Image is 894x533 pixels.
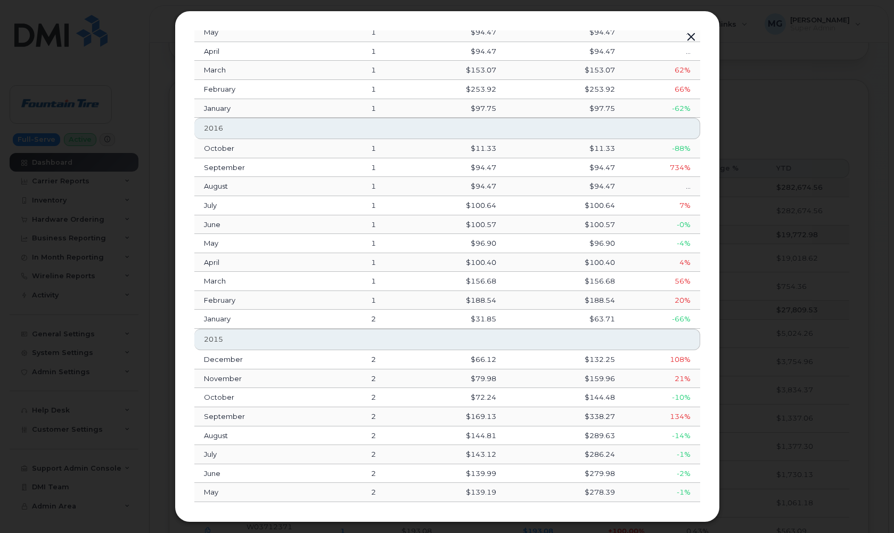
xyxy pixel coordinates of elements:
div: 56% [634,276,690,286]
td: $279.98 [506,464,625,483]
td: 2 [300,407,386,426]
div: -2% [634,469,690,479]
div: -14% [634,431,690,441]
td: $96.90 [386,234,506,253]
td: July [194,196,300,215]
div: 108% [634,354,690,365]
td: $286.24 [506,445,625,464]
td: $94.47 [506,177,625,196]
td: 2 [300,350,386,369]
td: $156.68 [386,272,506,291]
td: $100.40 [386,253,506,272]
td: 2 [300,502,386,521]
td: $66.12 [386,350,506,369]
td: March [194,272,300,291]
td: 1 [300,234,386,253]
td: December [194,350,300,369]
td: $211.66 [506,502,625,521]
td: $100.57 [506,215,625,235]
td: $72.24 [386,388,506,407]
td: October [194,388,300,407]
div: ... [634,181,690,191]
div: -1% [634,487,690,497]
div: -10% [634,392,690,402]
td: July [194,445,300,464]
td: $94.47 [386,158,506,177]
td: May [194,483,300,502]
td: 1 [300,158,386,177]
td: $100.64 [386,196,506,215]
div: 21% [634,374,690,384]
td: 2 [300,310,386,329]
td: August [194,177,300,196]
td: February [194,291,300,310]
td: September [194,407,300,426]
td: 1 [300,177,386,196]
td: January [194,310,300,329]
td: April [194,253,300,272]
td: $94.47 [386,177,506,196]
td: $169.13 [386,407,506,426]
td: $156.68 [506,272,625,291]
td: $144.81 [386,426,506,446]
td: May [194,234,300,253]
div: -1% [634,449,690,459]
td: 1 [300,196,386,215]
td: 1 [300,215,386,235]
td: $132.25 [506,350,625,369]
td: $100.57 [386,215,506,235]
td: $63.71 [506,310,625,329]
td: 2 [300,464,386,483]
td: $94.47 [506,158,625,177]
td: $100.64 [506,196,625,215]
div: -4% [634,238,690,248]
td: September [194,158,300,177]
td: November [194,369,300,389]
td: $31.85 [386,310,506,329]
td: $188.54 [506,291,625,310]
iframe: Messenger Launcher [848,487,886,525]
div: 4% [634,257,690,268]
td: $159.96 [506,369,625,389]
div: 20% [634,295,690,305]
td: $144.48 [506,388,625,407]
td: $338.27 [506,407,625,426]
td: $278.39 [506,483,625,502]
td: $96.90 [506,234,625,253]
td: $188.54 [386,291,506,310]
td: June [194,464,300,483]
td: 2 [300,445,386,464]
td: August [194,426,300,446]
td: April [194,502,300,521]
td: 2 [300,483,386,502]
td: 1 [300,291,386,310]
div: 734% [634,163,690,173]
td: 2 [300,369,386,389]
td: June [194,215,300,235]
td: 2 [300,426,386,446]
td: $139.19 [386,483,506,502]
div: 134% [634,411,690,422]
div: -0% [634,220,690,230]
td: 1 [300,272,386,291]
td: $105.83 [386,502,506,521]
td: $143.12 [386,445,506,464]
div: -66% [634,314,690,324]
td: $289.63 [506,426,625,446]
th: 2015 [194,329,700,350]
td: 1 [300,253,386,272]
div: 7% [634,200,690,211]
td: 2 [300,388,386,407]
td: $79.98 [386,369,506,389]
td: $100.40 [506,253,625,272]
td: $139.99 [386,464,506,483]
